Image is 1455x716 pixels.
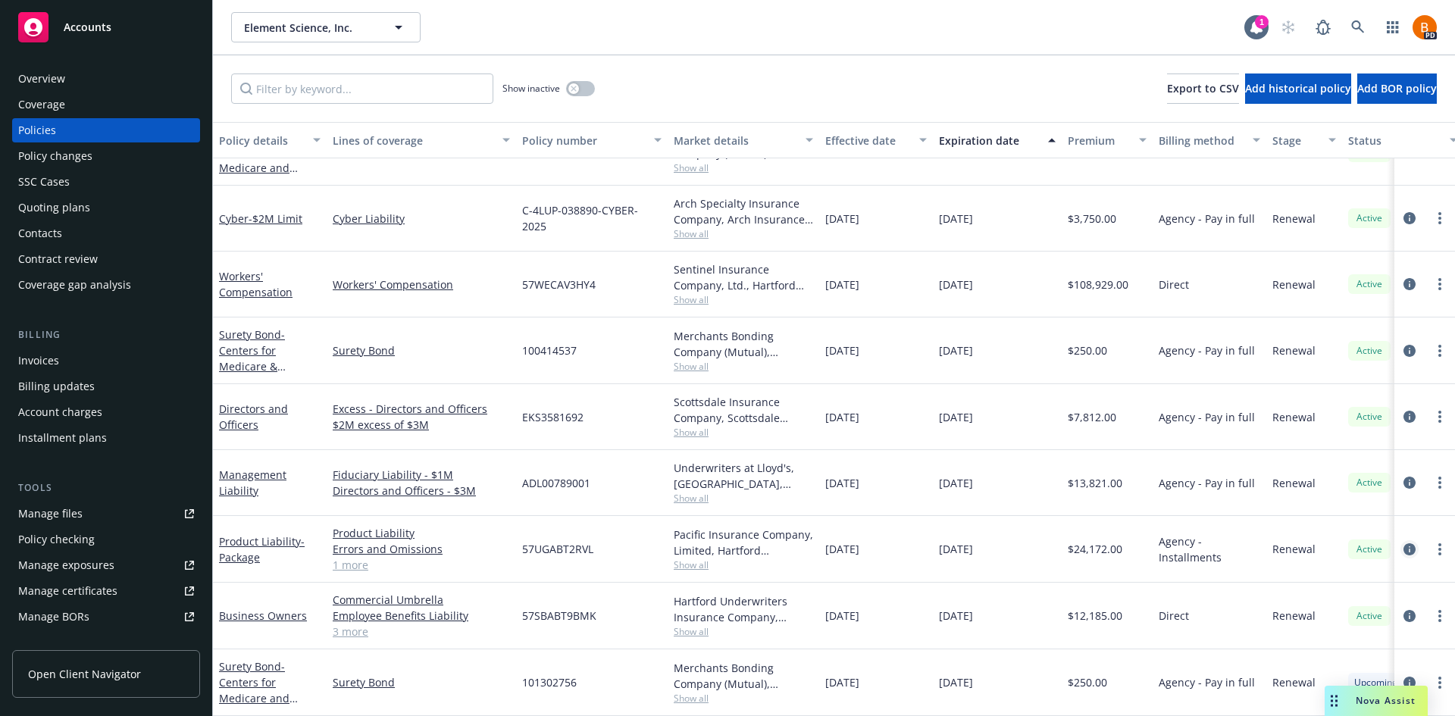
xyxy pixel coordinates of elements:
[1431,540,1449,558] a: more
[333,401,510,433] a: Excess - Directors and Officers $2M excess of $3M
[1354,476,1385,489] span: Active
[1343,12,1373,42] a: Search
[825,608,859,624] span: [DATE]
[1153,122,1266,158] button: Billing method
[1354,676,1397,689] span: Upcoming
[1431,209,1449,227] a: more
[333,557,510,573] a: 1 more
[12,170,200,194] a: SSC Cases
[1245,81,1351,95] span: Add historical policy
[1068,342,1107,358] span: $250.00
[1400,607,1419,625] a: circleInformation
[333,211,510,227] a: Cyber Liability
[333,277,510,292] a: Workers' Compensation
[12,221,200,245] a: Contacts
[18,273,131,297] div: Coverage gap analysis
[674,161,813,174] span: Show all
[674,195,813,227] div: Arch Specialty Insurance Company, Arch Insurance Company, Coalition Insurance Solutions (MGA)
[219,608,307,623] a: Business Owners
[819,122,933,158] button: Effective date
[674,133,796,149] div: Market details
[674,558,813,571] span: Show all
[219,211,302,226] a: Cyber
[1159,608,1189,624] span: Direct
[1272,608,1316,624] span: Renewal
[1357,81,1437,95] span: Add BOR policy
[1159,475,1255,491] span: Agency - Pay in full
[522,475,590,491] span: ADL00789001
[12,605,200,629] a: Manage BORs
[213,122,327,158] button: Policy details
[18,92,65,117] div: Coverage
[1431,408,1449,426] a: more
[502,82,560,95] span: Show inactive
[333,674,510,690] a: Surety Bond
[1325,686,1344,716] div: Drag to move
[18,221,62,245] div: Contacts
[674,328,813,360] div: Merchants Bonding Company (Mutual), Merchants Bonding Company
[1272,409,1316,425] span: Renewal
[1068,277,1128,292] span: $108,929.00
[1400,540,1419,558] a: circleInformation
[18,170,70,194] div: SSC Cases
[1255,15,1269,29] div: 1
[1413,15,1437,39] img: photo
[939,133,1039,149] div: Expiration date
[674,492,813,505] span: Show all
[522,277,596,292] span: 57WECAV3HY4
[522,674,577,690] span: 101302756
[1245,73,1351,104] button: Add historical policy
[18,630,133,655] div: Summary of insurance
[939,674,973,690] span: [DATE]
[1431,674,1449,692] a: more
[1159,133,1244,149] div: Billing method
[1308,12,1338,42] a: Report a Bug
[1400,408,1419,426] a: circleInformation
[12,247,200,271] a: Contract review
[1167,81,1239,95] span: Export to CSV
[12,400,200,424] a: Account charges
[12,273,200,297] a: Coverage gap analysis
[1068,674,1107,690] span: $250.00
[12,480,200,496] div: Tools
[12,426,200,450] a: Installment plans
[1400,342,1419,360] a: circleInformation
[825,475,859,491] span: [DATE]
[1159,533,1260,565] span: Agency - Installments
[522,133,645,149] div: Policy number
[1354,609,1385,623] span: Active
[1431,275,1449,293] a: more
[12,527,200,552] a: Policy checking
[231,73,493,104] input: Filter by keyword...
[18,118,56,142] div: Policies
[939,409,973,425] span: [DATE]
[674,293,813,306] span: Show all
[1400,674,1419,692] a: circleInformation
[1272,133,1319,149] div: Stage
[18,605,89,629] div: Manage BORs
[522,608,596,624] span: 57SBABT9BMK
[28,666,141,682] span: Open Client Navigator
[12,6,200,48] a: Accounts
[18,579,117,603] div: Manage certificates
[333,608,510,624] a: Employee Benefits Liability
[18,426,107,450] div: Installment plans
[674,360,813,373] span: Show all
[219,467,286,498] a: Management Liability
[333,624,510,639] a: 3 more
[522,409,584,425] span: EKS3581692
[18,349,59,373] div: Invoices
[933,122,1062,158] button: Expiration date
[1159,409,1255,425] span: Agency - Pay in full
[1354,542,1385,556] span: Active
[12,118,200,142] a: Policies
[522,541,593,557] span: 57UGABT2RVL
[522,342,577,358] span: 100414537
[1354,344,1385,358] span: Active
[1159,674,1255,690] span: Agency - Pay in full
[12,349,200,373] a: Invoices
[1378,12,1408,42] a: Switch app
[18,553,114,577] div: Manage exposures
[825,133,910,149] div: Effective date
[18,195,90,220] div: Quoting plans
